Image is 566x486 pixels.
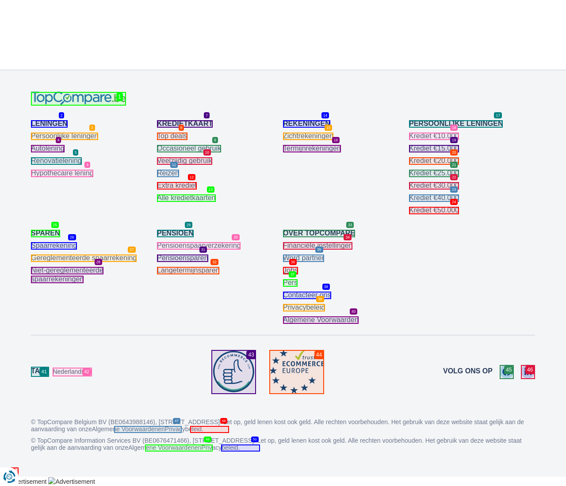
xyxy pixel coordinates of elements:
a: Krediet €25.000 [409,169,459,177]
a: Spaarrekening [31,242,77,249]
a: Krediet €15.000 [409,144,459,152]
a: Algemene Voorwaarden [283,316,359,323]
img: Be commerce TopCompare [211,349,256,394]
label: Taal [31,366,49,376]
img: Advertisement [48,477,95,486]
p: © TopCompare Information Services BV (BE0676471466), [STREET_ADDRESS]. Let op, geld lenen kost oo... [31,437,535,451]
a: Kredietkaart [157,120,213,127]
a: Persoonlijke leningen [31,132,98,140]
img: Facebook TopCompare [502,364,511,379]
a: Krediet €30.000 [409,182,459,189]
a: Termijnrekeningen [283,144,341,152]
a: Krediet €50.000 [409,206,459,214]
span: Volg ons op [443,366,493,376]
p: © TopCompare Belgium BV (BE0643988146), [STREET_ADDRESS]. Let op, geld lenen kost ook geld. Alle ... [31,411,535,433]
a: Krediet €40.000 [409,194,459,201]
a: Sparen [31,229,60,237]
a: Alle kredietkaarten [157,194,216,201]
a: Krediet €10.000 [409,132,459,140]
a: Over TopCompare [283,229,355,237]
a: Veelzijdig gebruik [157,157,212,164]
a: Jobs [283,266,298,274]
a: Gereglementeerde spaarrekening [31,254,137,262]
a: Algemene Voorwaarden [128,444,194,451]
a: Zichtrekeningen [283,132,333,140]
a: Privacybeleid [165,425,202,433]
a: Autolening [31,144,65,152]
a: Pers [283,279,298,286]
a: Renovatielening [31,157,82,164]
a: Niet-gereglementeerde spaarrekeningen [31,266,103,283]
a: Krediet €20.000 [409,157,459,164]
a: Reizen [157,169,179,177]
a: Pensioenspaarverzekering [157,242,241,249]
a: Contacteer ons [283,291,331,299]
a: Persoonlijke leningen [409,120,503,127]
a: Pensioensparen [157,254,208,262]
a: Privacybeleid [201,444,238,451]
a: Leningen [31,120,68,127]
a: Hypothecaire lening [31,169,93,177]
img: LinkedIn TopCompare [524,364,532,379]
a: Langetermijnsparen [157,266,219,274]
a: Privacybeleid [283,304,325,311]
a: Top deals [157,132,187,140]
a: Rekeningen [283,120,330,127]
a: Word partner [283,254,324,262]
a: Pensioen [157,229,194,237]
a: Occasioneel gebruik [157,144,221,152]
a: Algemene Voorwaarden [92,425,158,433]
img: Ecommerce Europe TopCompare [269,349,324,394]
a: Extra krediet [157,182,197,189]
img: TopCompare [31,91,126,105]
a: Financiële instellingen [283,242,352,249]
